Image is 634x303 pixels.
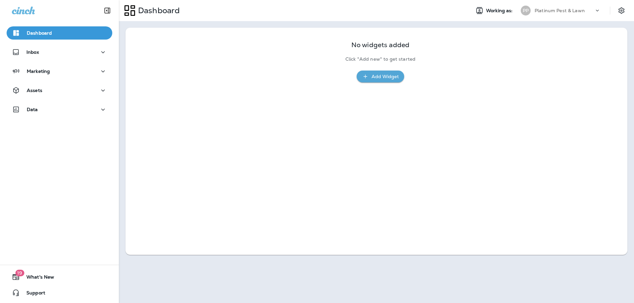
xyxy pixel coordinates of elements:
[20,274,54,282] span: What's New
[371,73,399,81] div: Add Widget
[7,26,112,40] button: Dashboard
[27,30,52,36] p: Dashboard
[27,107,38,112] p: Data
[27,88,42,93] p: Assets
[98,4,117,17] button: Collapse Sidebar
[20,290,45,298] span: Support
[27,69,50,74] p: Marketing
[7,103,112,116] button: Data
[535,8,585,13] p: Platinum Pest & Lawn
[486,8,514,14] span: Working as:
[7,286,112,299] button: Support
[135,6,180,15] p: Dashboard
[7,84,112,97] button: Assets
[15,270,24,276] span: 19
[345,56,415,62] p: Click "Add new" to get started
[616,5,627,16] button: Settings
[357,71,404,83] button: Add Widget
[521,6,531,15] div: PP
[7,65,112,78] button: Marketing
[351,42,409,48] p: No widgets added
[26,49,39,55] p: Inbox
[7,45,112,59] button: Inbox
[7,270,112,284] button: 19What's New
